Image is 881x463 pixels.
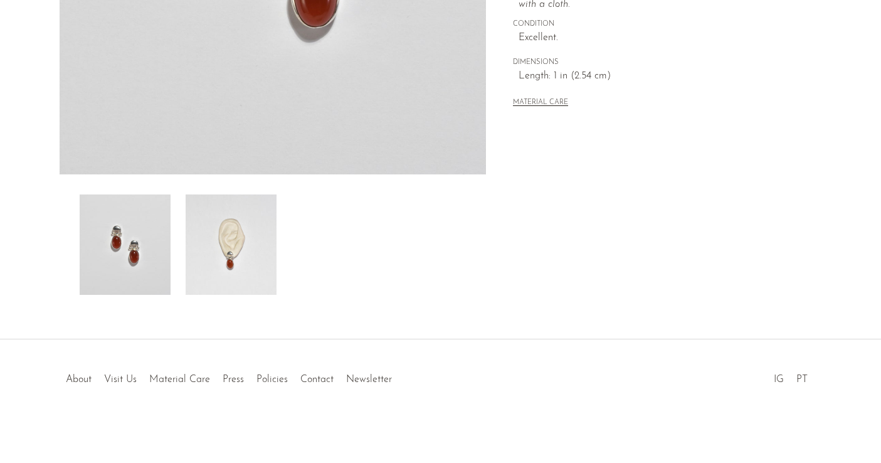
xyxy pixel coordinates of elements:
a: Contact [300,375,334,385]
a: Material Care [149,375,210,385]
a: Visit Us [104,375,137,385]
ul: Quick links [60,365,398,388]
span: CONDITION [513,19,795,30]
a: About [66,375,92,385]
a: PT [796,375,808,385]
img: Modernist Carnelian Earrings [80,194,171,295]
a: Press [223,375,244,385]
span: Length: 1 in (2.54 cm) [519,68,795,85]
a: Policies [256,375,288,385]
span: DIMENSIONS [513,57,795,68]
span: Excellent. [519,30,795,46]
a: IG [774,375,784,385]
ul: Social Medias [768,365,814,388]
button: MATERIAL CARE [513,98,568,108]
img: Modernist Carnelian Earrings [186,194,277,295]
